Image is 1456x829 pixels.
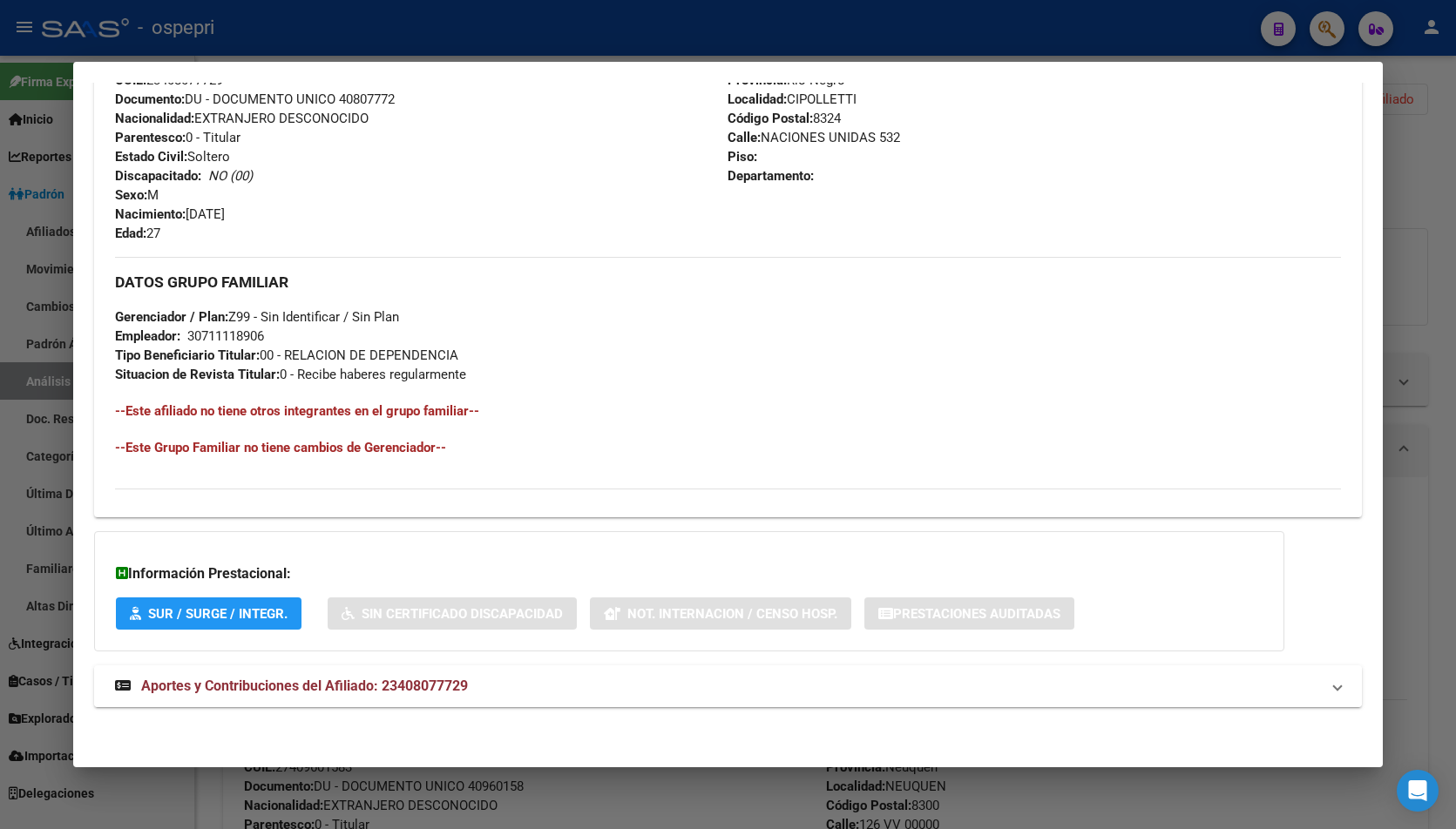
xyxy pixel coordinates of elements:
[116,563,1263,584] h3: Información Prestacional:
[115,328,180,344] strong: Empleador:
[728,168,814,184] strong: Departamento:
[115,206,225,222] span: [DATE]
[115,367,466,382] span: 0 - Recibe haberes regularmente
[115,401,1342,421] h4: --Este afiliado no tiene otros integrantes en el grupo familiar--
[115,91,185,107] strong: Documento:
[115,347,458,363] span: 00 - RELACION DE DEPENDENCIA
[627,606,837,622] span: Not. Internacion / Censo Hosp.
[115,91,395,107] span: DU - DOCUMENTO UNICO 40807772
[148,606,288,622] span: SUR / SURGE / INTEGR.
[728,111,813,126] strong: Código Postal:
[362,606,563,622] span: Sin Certificado Discapacidad
[115,206,186,222] strong: Nacimiento:
[728,130,761,145] strong: Calle:
[115,438,1342,457] h4: --Este Grupo Familiar no tiene cambios de Gerenciador--
[115,309,399,325] span: Z99 - Sin Identificar / Sin Plan
[115,309,228,325] strong: Gerenciador / Plan:
[187,327,264,346] div: 30711118906
[728,91,857,107] span: CIPOLLETTI
[115,72,146,88] strong: CUIL:
[115,130,186,145] strong: Parentesco:
[115,111,194,126] strong: Nacionalidad:
[115,347,260,363] strong: Tipo Beneficiario Titular:
[590,597,851,630] button: Not. Internacion / Censo Hosp.
[115,111,369,126] span: EXTRANJERO DESCONOCIDO
[115,187,159,203] span: M
[1397,770,1439,812] div: Open Intercom Messenger
[115,187,147,203] strong: Sexo:
[728,91,787,107] strong: Localidad:
[115,226,146,241] strong: Edad:
[141,677,468,694] span: Aportes y Contribuciones del Afiliado: 23408077729
[115,130,240,145] span: 0 - Titular
[115,72,223,88] span: 23408077729
[728,149,757,165] strong: Piso:
[728,130,900,145] span: NACIONES UNIDAS 532
[728,72,845,88] span: Rio Negro
[115,149,187,165] strong: Estado Civil:
[94,665,1363,707] mat-expansion-panel-header: Aportes y Contribuciones del Afiliado: 23408077729
[115,149,230,165] span: Soltero
[864,597,1074,630] button: Prestaciones Auditadas
[728,72,787,88] strong: Provincia:
[115,226,160,241] span: 27
[728,111,841,126] span: 8324
[893,606,1060,622] span: Prestaciones Auditadas
[328,597,577,630] button: Sin Certificado Discapacidad
[115,273,1342,292] h3: DATOS GRUPO FAMILIAR
[208,168,253,184] i: NO (00)
[115,168,201,184] strong: Discapacitado:
[115,367,280,382] strong: Situacion de Revista Titular:
[116,597,301,630] button: SUR / SURGE / INTEGR.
